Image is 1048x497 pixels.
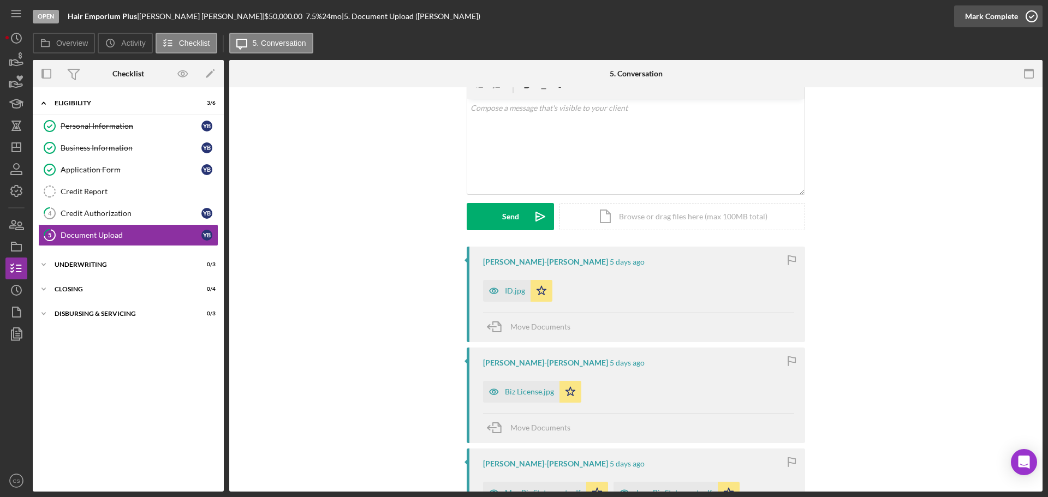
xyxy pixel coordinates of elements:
button: 5. Conversation [229,33,313,53]
b: Hair Emporium Plus [68,11,137,21]
div: Y B [201,164,212,175]
label: 5. Conversation [253,39,306,47]
button: Biz License.jpg [483,381,581,403]
div: Send [502,203,519,230]
div: Open [33,10,59,23]
div: [PERSON_NAME]-[PERSON_NAME] [483,358,608,367]
div: Personal Information [61,122,201,130]
div: Y B [201,230,212,241]
div: 24 mo [322,12,342,21]
time: 2025-08-20 20:08 [610,258,645,266]
a: Credit Report [38,181,218,202]
label: Checklist [179,39,210,47]
div: Y B [201,121,212,131]
div: Business Information [61,143,201,152]
div: 5. Conversation [610,69,663,78]
time: 2025-08-20 20:03 [610,459,645,468]
button: Move Documents [483,313,581,340]
div: Y B [201,208,212,219]
button: Checklist [156,33,217,53]
div: 7.5 % [306,12,322,21]
time: 2025-08-20 20:07 [610,358,645,367]
div: Eligibility [55,100,188,106]
a: Personal InformationYB [38,115,218,137]
div: Checklist [112,69,144,78]
div: 3 / 6 [196,100,216,106]
div: Credit Authorization [61,209,201,218]
a: 5Document UploadYB [38,224,218,246]
div: $50,000.00 [264,12,306,21]
div: [PERSON_NAME]-[PERSON_NAME] [483,459,608,468]
a: Application FormYB [38,159,218,181]
span: Move Documents [510,423,570,432]
button: Activity [98,33,152,53]
label: Overview [56,39,88,47]
div: June Biz Statement.pdf [635,488,712,497]
div: May Biz Statement.pdf [505,488,581,497]
button: ID.jpg [483,280,552,302]
div: Document Upload [61,231,201,239]
div: 0 / 4 [196,286,216,292]
div: Credit Report [61,187,218,196]
button: CS [5,470,27,492]
div: Y B [201,142,212,153]
div: ID.jpg [505,286,525,295]
text: CS [13,478,20,484]
span: Move Documents [510,322,570,331]
button: Mark Complete [954,5,1043,27]
div: Mark Complete [965,5,1018,27]
div: Biz License.jpg [505,387,554,396]
div: Closing [55,286,188,292]
div: | 5. Document Upload ([PERSON_NAME]) [342,12,480,21]
div: Open Intercom Messenger [1011,449,1037,475]
div: Disbursing & Servicing [55,310,188,317]
tspan: 5 [48,231,51,238]
a: Business InformationYB [38,137,218,159]
label: Activity [121,39,145,47]
a: 4Credit AuthorizationYB [38,202,218,224]
div: Application Form [61,165,201,174]
div: [PERSON_NAME]-[PERSON_NAME] [483,258,608,266]
div: [PERSON_NAME] [PERSON_NAME] | [139,12,264,21]
button: Overview [33,33,95,53]
div: Underwriting [55,261,188,268]
div: 0 / 3 [196,310,216,317]
tspan: 4 [48,209,52,217]
button: Send [467,203,554,230]
button: Move Documents [483,414,581,441]
div: | [68,12,139,21]
div: 0 / 3 [196,261,216,268]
